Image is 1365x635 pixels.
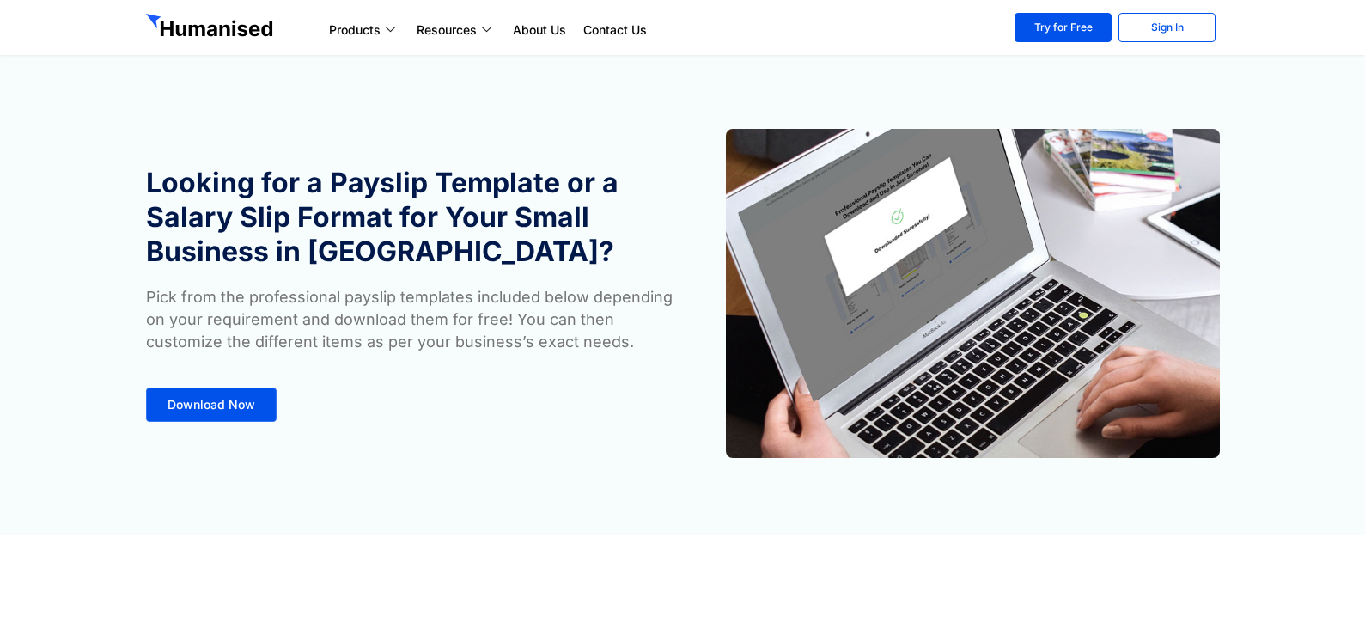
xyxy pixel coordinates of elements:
[1118,13,1216,42] a: Sign In
[146,166,674,269] h1: Looking for a Payslip Template or a Salary Slip Format for Your Small Business in [GEOGRAPHIC_DATA]?
[575,20,655,40] a: Contact Us
[320,20,408,40] a: Products
[408,20,504,40] a: Resources
[504,20,575,40] a: About Us
[168,399,255,411] span: Download Now
[146,388,277,422] a: Download Now
[1015,13,1112,42] a: Try for Free
[146,286,674,353] p: Pick from the professional payslip templates included below depending on your requirement and dow...
[146,14,277,41] img: GetHumanised Logo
